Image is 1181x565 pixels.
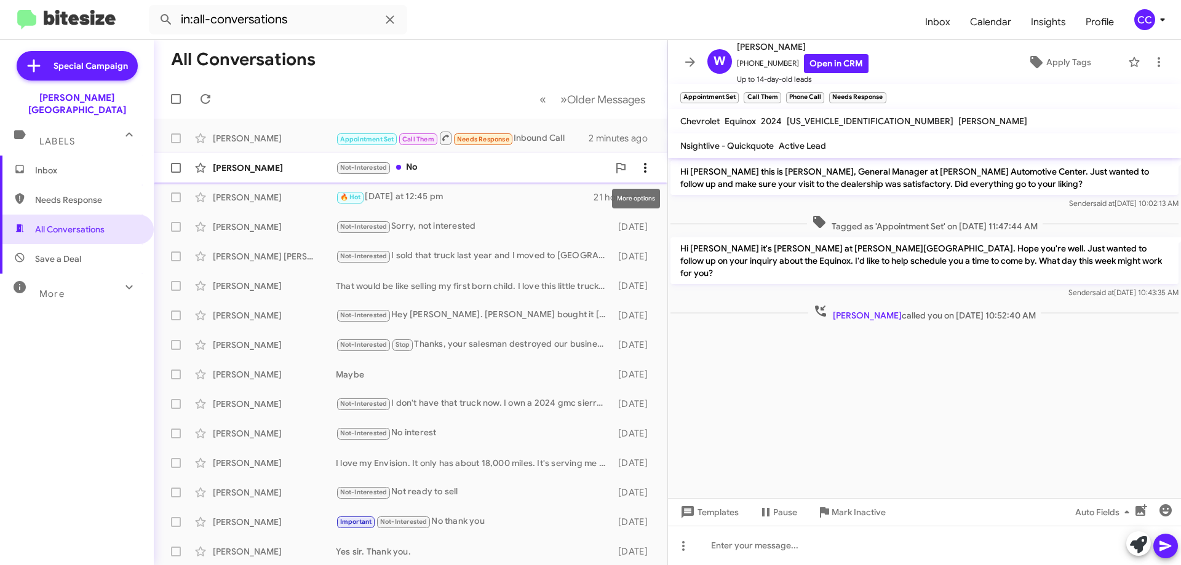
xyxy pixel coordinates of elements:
[749,501,807,523] button: Pause
[808,304,1041,322] span: called you on [DATE] 10:52:40 AM
[171,50,316,69] h1: All Conversations
[714,52,726,71] span: W
[787,116,953,127] span: [US_VEHICLE_IDENTIFICATION_NUMBER]
[336,130,589,146] div: Inbound Call
[213,309,336,322] div: [PERSON_NAME]
[17,51,138,81] a: Special Campaign
[336,190,594,204] div: [DATE] at 12:45 pm
[678,501,739,523] span: Templates
[725,116,756,127] span: Equinox
[832,501,886,523] span: Mark Inactive
[1065,501,1144,523] button: Auto Fields
[612,368,658,381] div: [DATE]
[213,545,336,558] div: [PERSON_NAME]
[560,92,567,107] span: »
[35,164,140,176] span: Inbox
[1069,199,1179,208] span: Sender [DATE] 10:02:13 AM
[340,164,388,172] span: Not-Interested
[567,93,645,106] span: Older Messages
[670,160,1179,195] p: Hi [PERSON_NAME] this is [PERSON_NAME], General Manager at [PERSON_NAME] Automotive Center. Just ...
[612,250,658,263] div: [DATE]
[958,116,1027,127] span: [PERSON_NAME]
[807,501,896,523] button: Mark Inactive
[340,400,388,408] span: Not-Interested
[833,310,902,321] span: [PERSON_NAME]
[680,92,739,103] small: Appointment Set
[612,309,658,322] div: [DATE]
[340,488,388,496] span: Not-Interested
[612,221,658,233] div: [DATE]
[915,4,960,40] a: Inbox
[680,140,774,151] span: Nsightlive - Quickquote
[670,237,1179,284] p: Hi [PERSON_NAME] it's [PERSON_NAME] at [PERSON_NAME][GEOGRAPHIC_DATA]. Hope you're well. Just wan...
[1075,501,1134,523] span: Auto Fields
[336,160,608,175] div: No
[213,339,336,351] div: [PERSON_NAME]
[807,215,1043,232] span: Tagged as 'Appointment Set' on [DATE] 11:47:44 AM
[340,135,394,143] span: Appointment Set
[594,191,658,203] div: 21 hours ago
[589,132,658,144] div: 2 minutes ago
[213,486,336,499] div: [PERSON_NAME]
[779,140,826,151] span: Active Lead
[336,280,612,292] div: That would be like selling my first born child. I love this little truck. It should last me until...
[1076,4,1124,40] a: Profile
[1092,288,1114,297] span: said at
[336,308,612,322] div: Hey [PERSON_NAME]. [PERSON_NAME] bought it [DATE]
[213,132,336,144] div: [PERSON_NAME]
[39,288,65,299] span: More
[340,518,372,526] span: Important
[340,223,388,231] span: Not-Interested
[380,518,427,526] span: Not-Interested
[149,5,407,34] input: Search
[340,252,388,260] span: Not-Interested
[396,341,410,349] span: Stop
[612,486,658,499] div: [DATE]
[680,116,720,127] span: Chevrolet
[35,253,81,265] span: Save a Deal
[612,427,658,440] div: [DATE]
[612,189,660,208] div: More options
[786,92,824,103] small: Phone Call
[1021,4,1076,40] a: Insights
[539,92,546,107] span: «
[612,339,658,351] div: [DATE]
[1134,9,1155,30] div: CC
[737,39,869,54] span: [PERSON_NAME]
[457,135,509,143] span: Needs Response
[340,429,388,437] span: Not-Interested
[612,398,658,410] div: [DATE]
[1093,199,1115,208] span: said at
[340,311,388,319] span: Not-Interested
[533,87,653,112] nav: Page navigation example
[402,135,434,143] span: Call Them
[1068,288,1179,297] span: Sender [DATE] 10:43:35 AM
[553,87,653,112] button: Next
[336,426,612,440] div: No interest
[612,280,658,292] div: [DATE]
[996,51,1122,73] button: Apply Tags
[35,194,140,206] span: Needs Response
[960,4,1021,40] span: Calendar
[340,341,388,349] span: Not-Interested
[213,398,336,410] div: [PERSON_NAME]
[761,116,782,127] span: 2024
[340,193,361,201] span: 🔥 Hot
[39,136,75,147] span: Labels
[54,60,128,72] span: Special Campaign
[804,54,869,73] a: Open in CRM
[737,73,869,85] span: Up to 14-day-old leads
[35,223,105,235] span: All Conversations
[336,249,612,263] div: I sold that truck last year and I moved to [GEOGRAPHIC_DATA].
[213,250,336,263] div: [PERSON_NAME] [PERSON_NAME]
[336,515,612,529] div: No thank you
[336,457,612,469] div: I love my Envision. It only has about 18,000 miles. It's serving me well, and I'm going to keep i...
[336,368,612,381] div: Maybe
[213,221,336,233] div: [PERSON_NAME]
[612,545,658,558] div: [DATE]
[668,501,749,523] button: Templates
[213,368,336,381] div: [PERSON_NAME]
[213,457,336,469] div: [PERSON_NAME]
